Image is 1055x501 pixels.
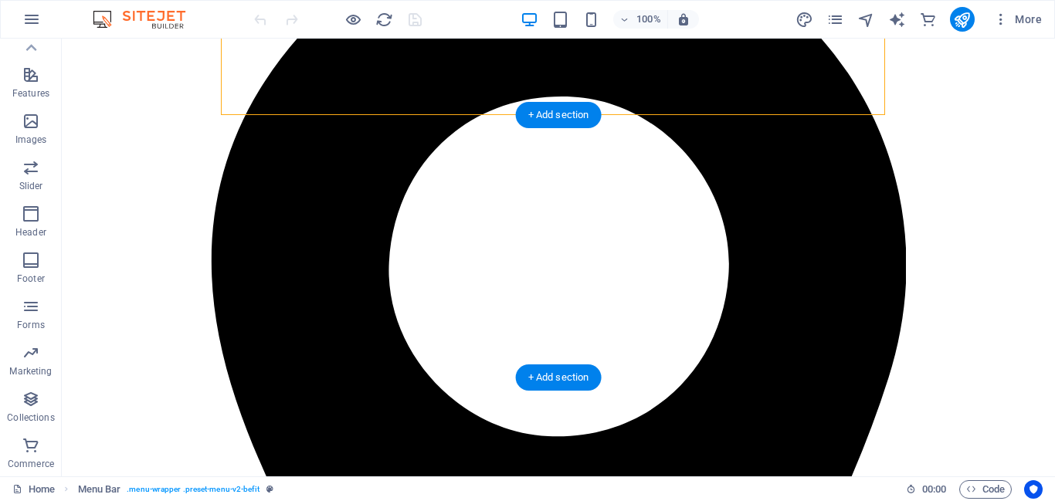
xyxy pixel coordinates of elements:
[516,364,602,391] div: + Add section
[15,134,47,146] p: Images
[12,480,55,499] a: Click to cancel selection. Double-click to open Pages
[966,480,1005,499] span: Code
[959,480,1012,499] button: Code
[9,365,52,377] p: Marketing
[127,480,260,499] span: . menu-wrapper .preset-menu-v2-befit
[1024,480,1043,499] button: Usercentrics
[78,480,121,499] span: Click to select. Double-click to edit
[933,483,935,495] span: :
[636,10,661,29] h6: 100%
[919,11,937,29] i: Commerce
[857,11,875,29] i: Navigator
[375,11,393,29] i: Reload page
[826,10,845,29] button: pages
[993,12,1042,27] span: More
[888,10,907,29] button: text_generator
[266,485,273,493] i: This element is a customizable preset
[19,180,43,192] p: Slider
[375,10,393,29] button: reload
[795,10,814,29] button: design
[8,458,54,470] p: Commerce
[922,480,946,499] span: 00 00
[987,7,1048,32] button: More
[613,10,668,29] button: 100%
[953,11,971,29] i: Publish
[89,10,205,29] img: Editor Logo
[919,10,938,29] button: commerce
[12,87,49,100] p: Features
[78,480,273,499] nav: breadcrumb
[17,319,45,331] p: Forms
[857,10,876,29] button: navigator
[677,12,690,26] i: On resize automatically adjust zoom level to fit chosen device.
[17,273,45,285] p: Footer
[950,7,975,32] button: publish
[516,102,602,128] div: + Add section
[7,411,54,424] p: Collections
[15,226,46,239] p: Header
[888,11,906,29] i: AI Writer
